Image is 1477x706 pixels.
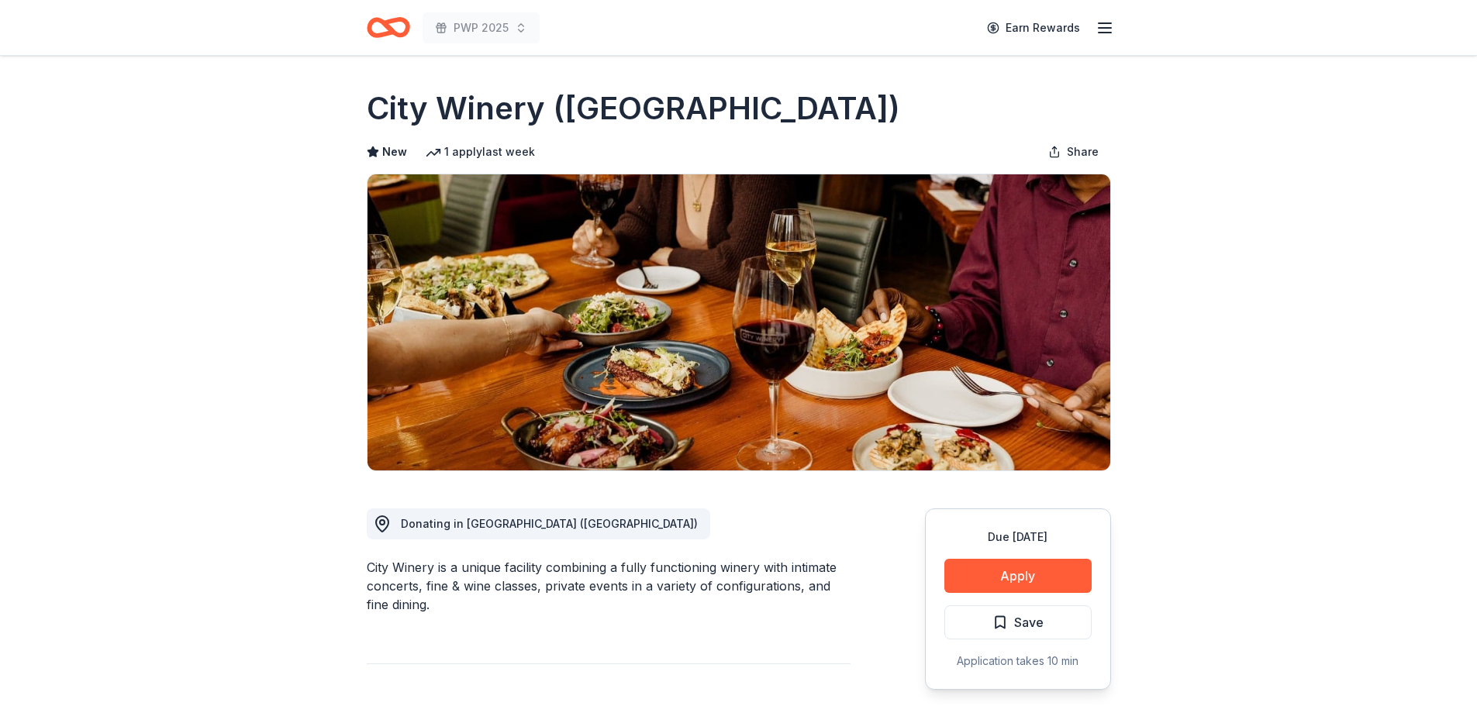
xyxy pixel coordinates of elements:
[426,143,535,161] div: 1 apply last week
[367,87,900,130] h1: City Winery ([GEOGRAPHIC_DATA])
[423,12,540,43] button: PWP 2025
[367,558,851,614] div: City Winery is a unique facility combining a fully functioning winery with intimate concerts, fin...
[1067,143,1099,161] span: Share
[1014,612,1044,632] span: Save
[454,19,509,37] span: PWP 2025
[368,174,1110,470] img: Image for City Winery (Atlanta)
[944,528,1092,546] div: Due [DATE]
[382,143,407,161] span: New
[401,517,698,530] span: Donating in [GEOGRAPHIC_DATA] ([GEOGRAPHIC_DATA])
[944,605,1092,639] button: Save
[944,652,1092,670] div: Application takes 10 min
[367,9,410,46] a: Home
[978,14,1089,42] a: Earn Rewards
[1036,136,1111,167] button: Share
[944,559,1092,593] button: Apply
